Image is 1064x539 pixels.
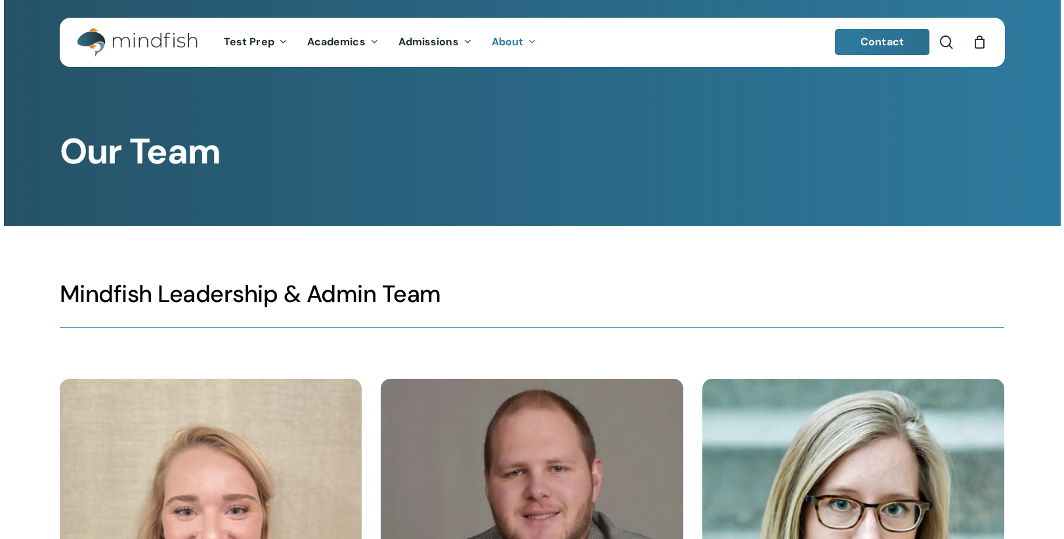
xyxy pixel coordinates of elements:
[214,37,297,48] a: Test Prep
[60,279,1004,309] h3: Mindfish Leadership & Admin Team
[492,35,524,49] span: About
[398,35,459,49] span: Admissions
[973,35,987,49] a: Cart
[224,35,274,49] span: Test Prep
[60,18,1005,67] header: Main Menu
[482,37,547,48] a: About
[214,18,546,67] nav: Main Menu
[60,131,1004,173] h1: Our Team
[307,35,366,49] span: Academics
[389,37,482,48] a: Admissions
[861,35,904,49] span: Contact
[835,29,929,55] a: Contact
[297,37,389,48] a: Academics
